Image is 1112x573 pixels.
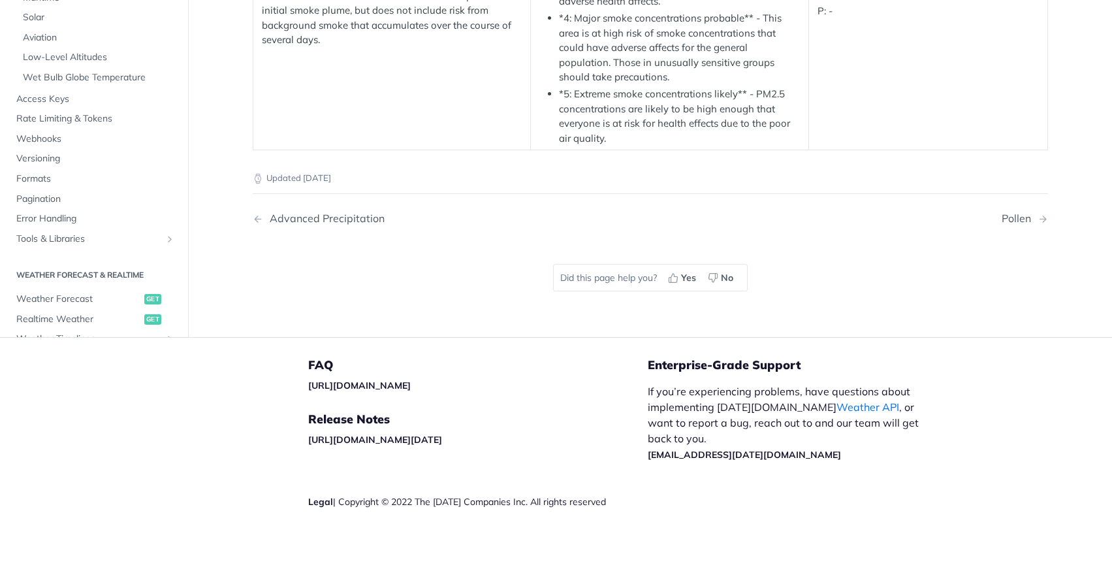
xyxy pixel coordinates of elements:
span: Realtime Weather [16,313,141,326]
span: Rate Limiting & Tokens [16,112,175,125]
span: Wet Bulb Globe Temperature [23,71,175,84]
span: Aviation [23,31,175,44]
span: Access Keys [16,93,175,106]
h5: FAQ [308,357,648,373]
li: *4: Major smoke concentrations probable** - This area is at high risk of smoke concentrations tha... [559,11,800,85]
a: [URL][DOMAIN_NAME] [308,380,411,391]
a: [URL][DOMAIN_NAME][DATE] [308,434,442,446]
div: Pollen [1002,212,1038,225]
div: Advanced Precipitation [263,212,385,225]
a: Rate Limiting & Tokens [10,109,178,129]
a: Aviation [16,28,178,48]
a: Webhooks [10,129,178,149]
p: Updated [DATE] [253,172,1048,185]
span: No [721,271,733,285]
a: Solar [16,8,178,27]
p: If you’re experiencing problems, have questions about implementing [DATE][DOMAIN_NAME] , or want ... [648,384,932,462]
a: Low-Level Altitudes [16,48,178,68]
button: No [703,268,740,287]
span: Pagination [16,193,175,206]
div: Did this page help you? [553,264,748,291]
a: Weather API [836,401,899,414]
div: | Copyright © 2022 The [DATE] Companies Inc. All rights reserved [308,495,648,508]
button: Yes [663,268,703,287]
a: Next Page: Pollen [1002,212,1048,225]
a: Versioning [10,150,178,169]
span: Weather Forecast [16,293,141,306]
a: Legal [308,496,333,508]
span: get [144,294,161,304]
a: Pagination [10,189,178,209]
a: [EMAIL_ADDRESS][DATE][DOMAIN_NAME] [648,449,841,461]
span: get [144,314,161,325]
span: Error Handling [16,212,175,225]
a: Weather TimelinesShow subpages for Weather Timelines [10,330,178,350]
span: Yes [681,271,696,285]
nav: Pagination Controls [253,199,1048,238]
span: Webhooks [16,133,175,146]
span: Versioning [16,153,175,166]
span: Solar [23,11,175,24]
a: Access Keys [10,90,178,109]
h5: Release Notes [308,412,648,427]
button: Show subpages for Tools & Libraries [165,234,175,244]
a: Realtime Weatherget [10,310,178,329]
button: Show subpages for Weather Timelines [165,335,175,345]
a: Tools & LibrariesShow subpages for Tools & Libraries [10,229,178,249]
h2: Weather Forecast & realtime [10,269,178,281]
span: Low-Level Altitudes [23,52,175,65]
a: Wet Bulb Globe Temperature [16,68,178,88]
a: Weather Forecastget [10,289,178,309]
span: Formats [16,172,175,186]
a: Formats [10,169,178,189]
li: *5: Extreme smoke concentrations likely** - PM2.5 concentrations are likely to be high enough tha... [559,87,800,146]
span: Tools & Libraries [16,233,161,246]
span: Weather Timelines [16,333,161,346]
a: Error Handling [10,209,178,229]
h5: Enterprise-Grade Support [648,357,953,373]
a: Previous Page: Advanced Precipitation [253,212,594,225]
